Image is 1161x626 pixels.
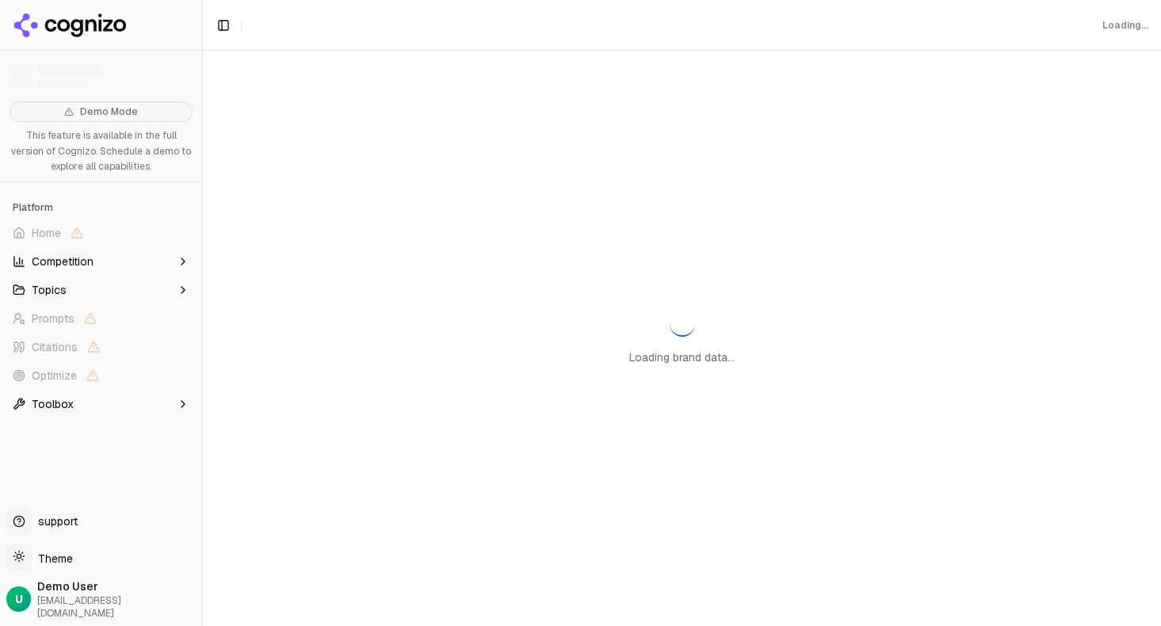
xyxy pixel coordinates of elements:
span: Demo Mode [80,105,138,118]
span: [EMAIL_ADDRESS][DOMAIN_NAME] [37,594,196,620]
span: Optimize [32,368,77,384]
span: Toolbox [32,396,74,412]
button: Topics [6,277,196,303]
span: Demo User [37,578,196,594]
span: U [15,591,23,607]
span: Topics [32,282,67,298]
p: This feature is available in the full version of Cognizo. Schedule a demo to explore all capabili... [10,128,193,175]
div: Loading... [1102,19,1148,32]
button: Toolbox [6,391,196,417]
button: Competition [6,249,196,274]
span: Home [32,225,61,241]
span: Prompts [32,311,74,326]
p: Loading brand data... [629,349,735,365]
span: support [32,513,78,529]
div: Platform [6,195,196,220]
span: Theme [32,552,73,566]
span: Citations [32,339,78,355]
span: Competition [32,254,94,269]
